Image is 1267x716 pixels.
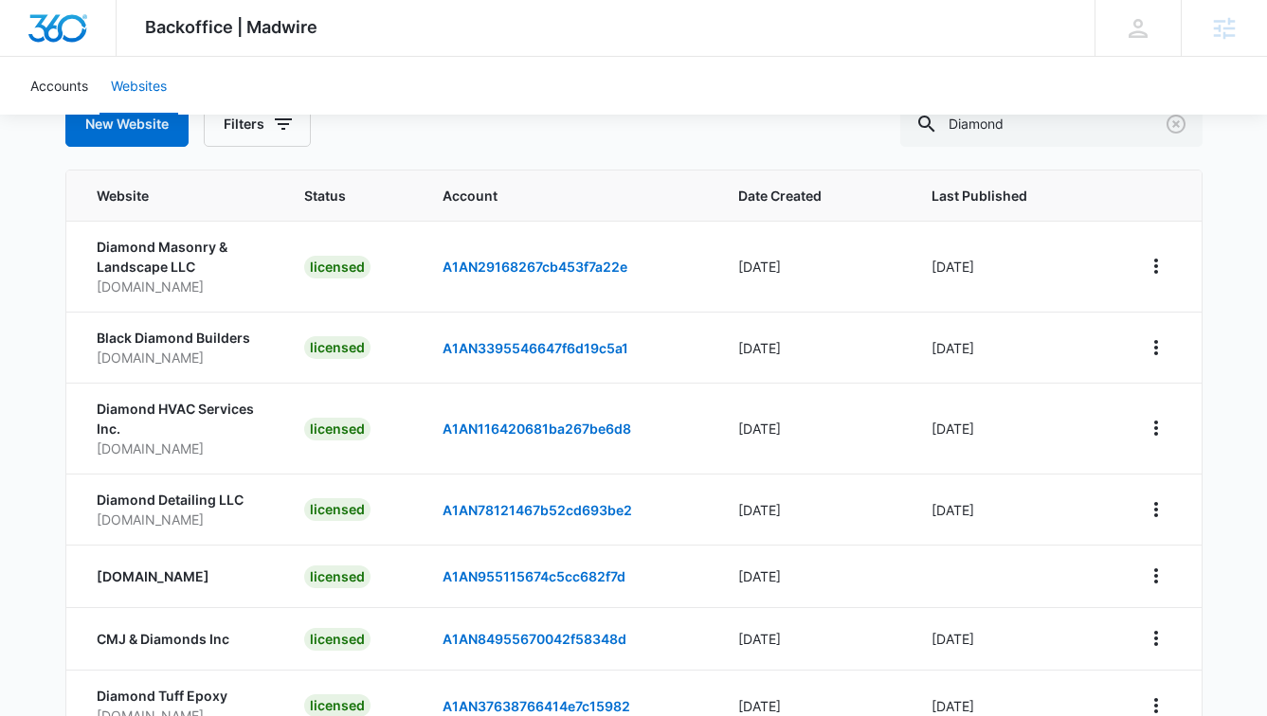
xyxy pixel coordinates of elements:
a: A1AN955115674c5cc682f7d [443,568,625,584]
p: Black Diamond Builders [97,328,260,348]
a: A1AN84955670042f58348d [443,631,626,647]
td: [DATE] [715,383,909,474]
td: [DATE] [909,474,1117,545]
div: licensed [304,336,371,359]
button: View More [1141,494,1171,525]
td: [DATE] [715,312,909,383]
a: Websites [100,57,178,115]
span: Backoffice | Madwire [145,17,317,37]
input: Search [900,101,1203,147]
div: licensed [304,256,371,278]
td: [DATE] [715,474,909,545]
p: Diamond Tuff Epoxy [97,686,260,706]
a: A1AN37638766414e7c15982 [443,698,630,714]
button: Clear [1161,109,1191,139]
p: [DOMAIN_NAME] [97,566,260,586]
button: Filters [204,101,311,147]
td: [DATE] [909,312,1117,383]
span: Date Created [738,186,859,206]
p: [DOMAIN_NAME] [97,277,260,296]
td: [DATE] [715,221,909,312]
a: A1AN116420681ba267be6d8 [443,421,631,437]
span: Status [304,186,397,206]
button: View More [1141,251,1171,281]
p: Diamond Detailing LLC [97,490,260,510]
p: [DOMAIN_NAME] [97,439,260,458]
button: View More [1141,413,1171,443]
p: [DOMAIN_NAME] [97,510,260,529]
div: licensed [304,498,371,521]
td: [DATE] [715,545,909,607]
div: licensed [304,628,371,651]
div: licensed [304,565,371,588]
a: Accounts [19,57,100,115]
button: New Website [65,101,189,147]
span: Account [443,186,693,206]
a: A1AN3395546647f6d19c5a1 [443,340,628,356]
p: Diamond Masonry & Landscape LLC [97,237,260,277]
td: [DATE] [909,607,1117,670]
button: View More [1141,623,1171,653]
td: [DATE] [909,383,1117,474]
a: A1AN29168267cb453f7a22e [443,259,627,275]
td: [DATE] [909,221,1117,312]
span: Last Published [932,186,1067,206]
span: Website [97,186,232,206]
p: CMJ & Diamonds Inc [97,629,260,649]
div: licensed [304,418,371,440]
button: View More [1141,332,1171,363]
a: A1AN78121467b52cd693be2 [443,502,632,518]
td: [DATE] [715,607,909,670]
p: [DOMAIN_NAME] [97,348,260,367]
button: View More [1141,561,1171,591]
p: Diamond HVAC Services Inc. [97,399,260,439]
